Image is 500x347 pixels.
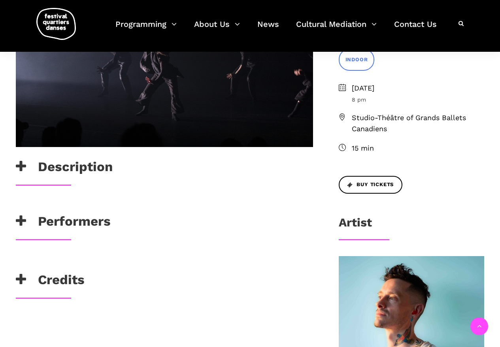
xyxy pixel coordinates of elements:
[194,17,240,41] a: About Us
[115,17,177,41] a: Programming
[16,213,111,233] h3: Performers
[339,49,375,70] a: INDOOR
[352,95,484,104] span: 8 pm
[16,272,85,292] h3: Credits
[345,56,368,64] span: INDOOR
[352,83,484,94] span: [DATE]
[394,17,437,41] a: Contact Us
[296,17,377,41] a: Cultural Mediation
[352,112,484,135] span: Studio-Théâtre of Grands Ballets Canadiens
[36,8,76,40] img: logo-fqd-med
[339,215,372,235] h3: Artist
[352,143,484,154] span: 15 min
[339,176,403,194] a: Buy Tickets
[347,181,394,189] span: Buy Tickets
[257,17,279,41] a: News
[16,159,113,179] h3: Description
